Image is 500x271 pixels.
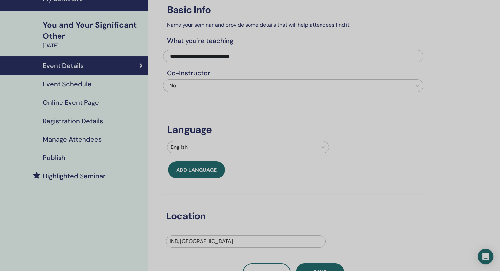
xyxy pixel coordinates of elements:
[162,210,415,222] h3: Location
[478,249,493,264] div: Open Intercom Messenger
[163,124,423,136] h3: Language
[43,42,144,50] div: [DATE]
[43,117,103,125] h4: Registration Details
[43,135,102,143] h4: Manage Attendees
[163,37,423,45] h4: What you`re teaching
[43,154,65,162] h4: Publish
[43,172,106,180] h4: Highlighted Seminar
[43,19,144,42] div: You and Your Significant Other
[163,21,423,29] p: Name your seminar and provide some details that will help attendees find it.
[43,62,83,70] h4: Event Details
[163,69,423,77] h4: Co-Instructor
[168,161,225,178] button: Add language
[163,4,423,16] h3: Basic Info
[176,167,217,173] span: Add language
[43,80,92,88] h4: Event Schedule
[43,99,99,106] h4: Online Event Page
[169,82,176,89] span: No
[39,19,148,50] a: You and Your Significant Other[DATE]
